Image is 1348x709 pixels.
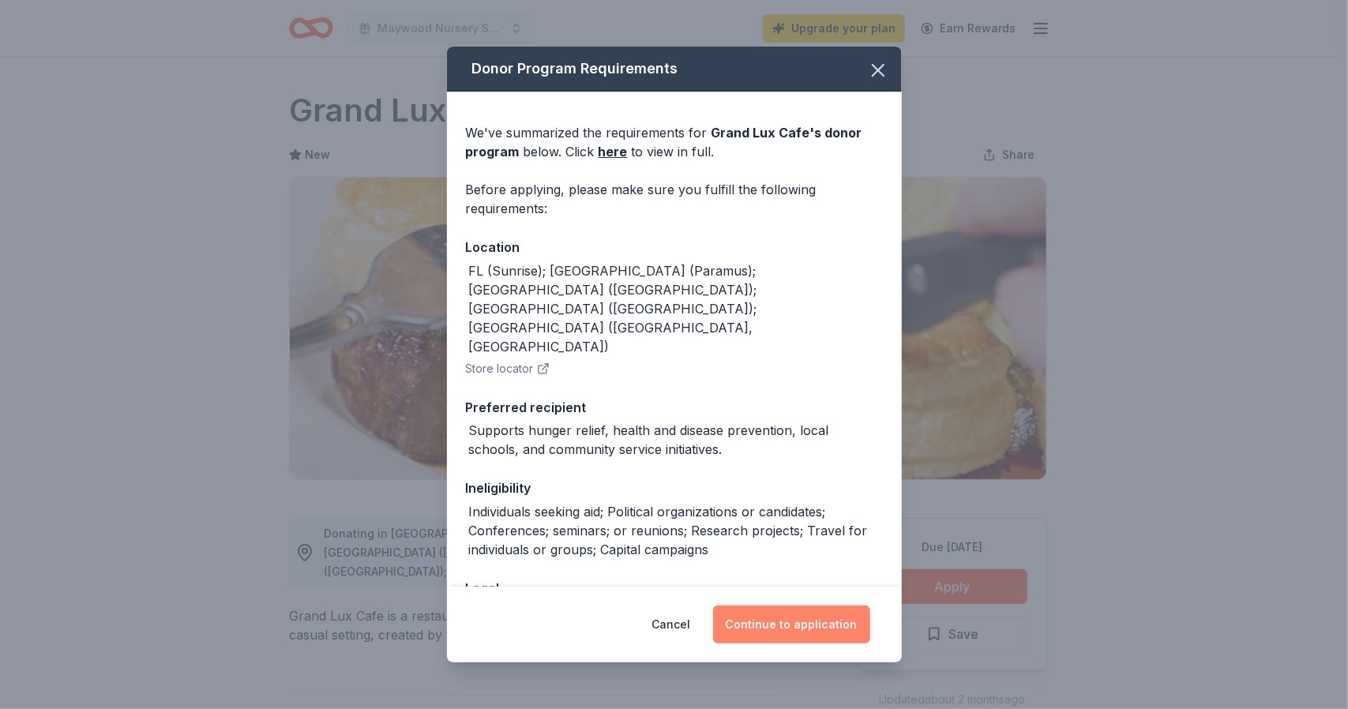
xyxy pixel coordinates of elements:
[466,397,883,418] div: Preferred recipient
[469,261,883,356] div: FL (Sunrise); [GEOGRAPHIC_DATA] (Paramus); [GEOGRAPHIC_DATA] ([GEOGRAPHIC_DATA]); [GEOGRAPHIC_DAT...
[469,502,883,559] div: Individuals seeking aid; Political organizations or candidates; Conferences; seminars; or reunion...
[466,478,883,498] div: Ineligibility
[466,578,883,598] div: Legal
[466,359,550,378] button: Store locator
[713,606,870,643] button: Continue to application
[466,123,883,161] div: We've summarized the requirements for below. Click to view in full.
[599,142,628,161] a: here
[469,421,883,459] div: Supports hunger relief, health and disease prevention, local schools, and community service initi...
[652,606,691,643] button: Cancel
[466,237,883,257] div: Location
[447,47,902,92] div: Donor Program Requirements
[466,180,883,218] div: Before applying, please make sure you fulfill the following requirements:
